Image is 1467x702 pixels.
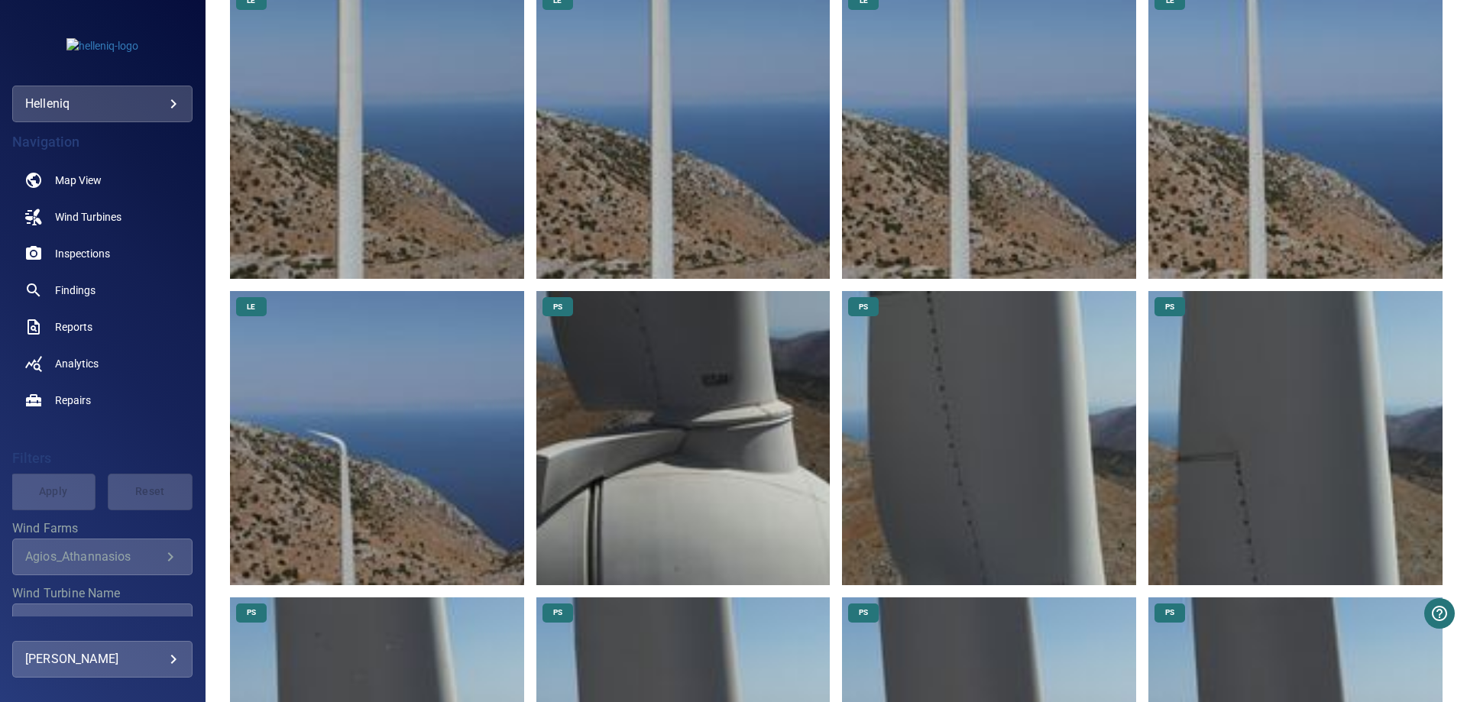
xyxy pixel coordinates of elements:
[25,647,180,671] div: [PERSON_NAME]
[55,173,102,188] span: Map View
[12,235,193,272] a: inspections noActive
[55,209,121,225] span: Wind Turbines
[66,38,138,53] img: helleniq-logo
[12,86,193,122] div: helleniq
[12,522,193,535] label: Wind Farms
[850,607,877,618] span: PS
[12,382,193,419] a: repairs noActive
[12,272,193,309] a: findings noActive
[55,246,110,261] span: Inspections
[544,302,572,312] span: PS
[25,549,161,564] div: Agios_Athannasios
[544,607,572,618] span: PS
[12,162,193,199] a: map noActive
[1156,607,1184,618] span: PS
[238,607,265,618] span: PS
[12,134,193,150] h4: Navigation
[55,319,92,335] span: Reports
[238,302,264,312] span: LE
[12,345,193,382] a: analytics noActive
[12,199,193,235] a: windturbines noActive
[55,356,99,371] span: Analytics
[12,603,193,640] div: Wind Turbine Name
[12,539,193,575] div: Wind Farms
[12,451,193,466] h4: Filters
[1156,302,1184,312] span: PS
[55,393,91,408] span: Repairs
[25,92,180,116] div: helleniq
[12,587,193,600] label: Wind Turbine Name
[12,309,193,345] a: reports noActive
[55,283,96,298] span: Findings
[850,302,877,312] span: PS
